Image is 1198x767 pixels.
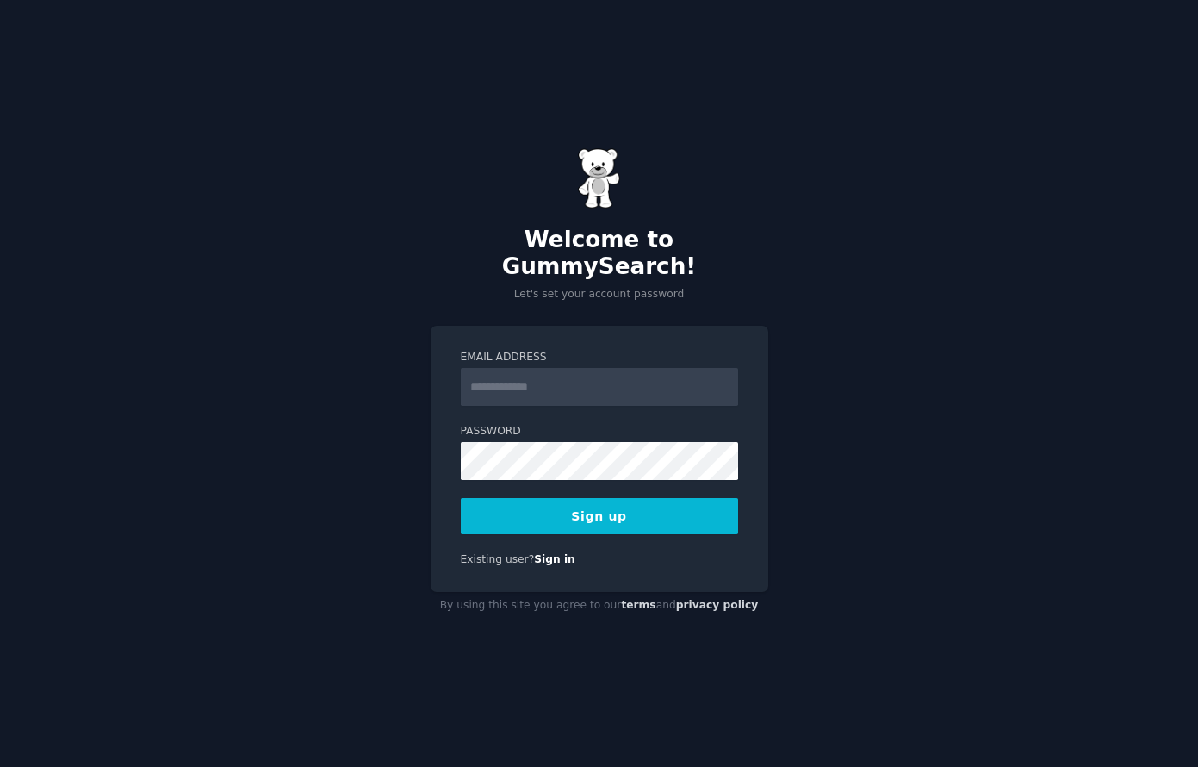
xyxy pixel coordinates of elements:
[461,553,535,565] span: Existing user?
[431,287,768,302] p: Let's set your account password
[461,350,738,365] label: Email Address
[431,592,768,620] div: By using this site you agree to our and
[534,553,575,565] a: Sign in
[676,599,759,611] a: privacy policy
[431,227,768,281] h2: Welcome to GummySearch!
[621,599,655,611] a: terms
[461,424,738,440] label: Password
[578,148,621,209] img: Gummy Bear
[461,498,738,534] button: Sign up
